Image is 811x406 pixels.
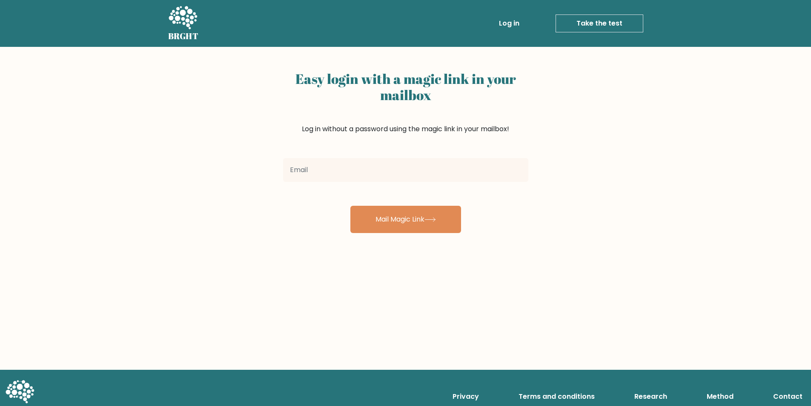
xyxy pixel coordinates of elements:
[168,3,199,43] a: BRGHT
[168,31,199,41] h5: BRGHT
[283,67,528,155] div: Log in without a password using the magic link in your mailbox!
[703,388,737,405] a: Method
[449,388,482,405] a: Privacy
[350,206,461,233] button: Mail Magic Link
[283,158,528,182] input: Email
[631,388,671,405] a: Research
[770,388,806,405] a: Contact
[556,14,643,32] a: Take the test
[283,71,528,104] h2: Easy login with a magic link in your mailbox
[496,15,523,32] a: Log in
[515,388,598,405] a: Terms and conditions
